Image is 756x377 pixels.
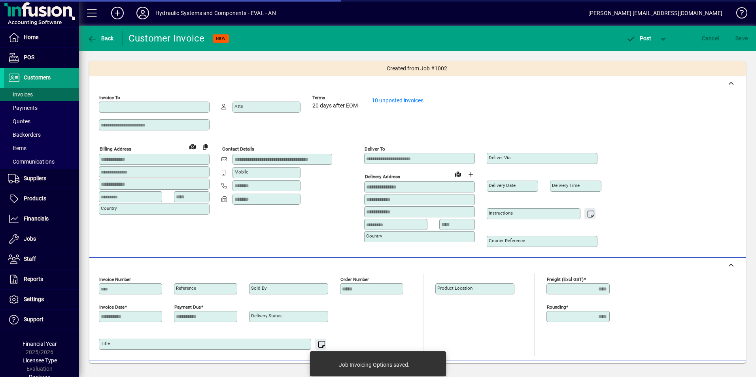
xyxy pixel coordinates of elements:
[4,141,79,155] a: Items
[251,285,266,291] mat-label: Sold by
[216,36,226,41] span: NEW
[24,215,49,222] span: Financials
[452,168,464,180] a: View on map
[155,7,276,19] div: Hydraulic Systems and Components - EVAL - AN
[4,169,79,188] a: Suppliers
[8,145,26,151] span: Items
[4,155,79,168] a: Communications
[489,238,525,243] mat-label: Courier Reference
[8,132,41,138] span: Backorders
[489,155,510,160] mat-label: Deliver via
[4,209,79,229] a: Financials
[8,91,33,98] span: Invoices
[176,285,196,291] mat-label: Reference
[24,195,46,202] span: Products
[372,97,423,104] a: 10 unposted invoices
[85,31,116,45] button: Back
[640,35,643,41] span: P
[24,54,34,60] span: POS
[4,229,79,249] a: Jobs
[174,304,201,310] mat-label: Payment due
[186,140,199,153] a: View on map
[489,183,516,188] mat-label: Delivery date
[99,304,125,310] mat-label: Invoice date
[4,270,79,289] a: Reports
[105,6,130,20] button: Add
[4,128,79,141] a: Backorders
[129,32,205,45] div: Customer Invoice
[547,277,584,282] mat-label: Freight (excl GST)
[24,296,44,302] span: Settings
[4,249,79,269] a: Staff
[79,31,123,45] app-page-header-button: Back
[339,361,410,369] div: Job Invoicing Options saved.
[234,169,248,175] mat-label: Mobile
[199,140,212,153] button: Copy to Delivery address
[23,341,57,347] span: Financial Year
[4,101,79,115] a: Payments
[101,341,110,346] mat-label: Title
[437,285,472,291] mat-label: Product location
[387,64,449,73] span: Created from Job #1002.
[87,35,114,41] span: Back
[24,74,51,81] span: Customers
[24,276,43,282] span: Reports
[234,104,243,109] mat-label: Attn
[340,277,369,282] mat-label: Order number
[24,236,36,242] span: Jobs
[4,189,79,209] a: Products
[251,313,282,319] mat-label: Delivery status
[464,168,477,181] button: Choose address
[365,146,385,152] mat-label: Deliver To
[130,6,155,20] button: Profile
[101,205,117,211] mat-label: Country
[547,304,566,310] mat-label: Rounding
[8,158,55,165] span: Communications
[735,32,748,45] span: ave
[8,105,38,111] span: Payments
[366,233,382,239] mat-label: Country
[99,277,131,282] mat-label: Invoice number
[24,316,43,322] span: Support
[4,115,79,128] a: Quotes
[4,290,79,309] a: Settings
[23,357,57,364] span: Licensee Type
[24,34,38,40] span: Home
[588,7,722,19] div: [PERSON_NAME] [EMAIL_ADDRESS][DOMAIN_NAME]
[733,31,750,45] button: Save
[8,118,30,124] span: Quotes
[622,31,656,45] button: Post
[312,103,358,109] span: 20 days after EOM
[489,210,513,216] mat-label: Instructions
[24,256,36,262] span: Staff
[552,183,580,188] mat-label: Delivery time
[312,95,360,100] span: Terms
[4,310,79,330] a: Support
[4,48,79,68] a: POS
[626,35,652,41] span: ost
[24,175,46,181] span: Suppliers
[99,95,120,100] mat-label: Invoice To
[730,2,746,27] a: Knowledge Base
[735,35,739,41] span: S
[4,88,79,101] a: Invoices
[4,28,79,47] a: Home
